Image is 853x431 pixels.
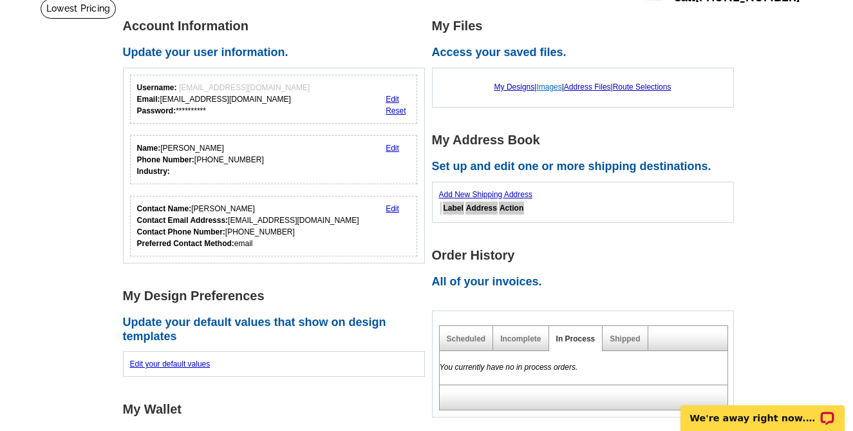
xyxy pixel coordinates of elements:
th: Action [499,202,524,215]
a: Route Selections [613,82,671,91]
a: Edit [386,144,399,153]
a: Reset [386,106,406,115]
strong: Phone Number: [137,155,194,164]
h2: All of your invoices. [432,275,741,289]
h1: Order History [432,249,741,262]
h1: My Address Book [432,133,741,147]
strong: Contact Phone Number: [137,227,225,236]
div: Your login information. [130,75,418,124]
div: [PERSON_NAME] [EMAIL_ADDRESS][DOMAIN_NAME] [PHONE_NUMBER] email [137,203,359,249]
h2: Update your default values that show on design templates [123,316,432,343]
a: Add New Shipping Address [439,190,532,199]
em: You currently have no in process orders. [440,363,578,372]
h2: Access your saved files. [432,46,741,60]
strong: Email: [137,95,160,104]
strong: Industry: [137,167,170,176]
a: Incomplete [500,334,541,343]
strong: Preferred Contact Method: [137,239,234,248]
iframe: LiveChat chat widget [672,390,853,431]
strong: Username: [137,83,177,92]
a: Edit [386,204,399,213]
a: Edit [386,95,399,104]
strong: Name: [137,144,161,153]
span: [EMAIL_ADDRESS][DOMAIN_NAME] [179,83,310,92]
h2: Update your user information. [123,46,432,60]
th: Address [465,202,498,215]
h1: My Design Preferences [123,289,432,303]
strong: Contact Name: [137,204,192,213]
a: My Designs [494,82,535,91]
strong: Contact Email Addresss: [137,216,229,225]
a: Images [536,82,561,91]
h1: My Files [432,19,741,33]
div: | | | [439,75,727,99]
a: Edit your default values [130,359,211,369]
h1: Account Information [123,19,432,33]
h2: Set up and edit one or more shipping destinations. [432,160,741,174]
a: In Process [556,334,595,343]
a: Shipped [610,334,640,343]
div: Your personal details. [130,135,418,184]
a: Address Files [564,82,611,91]
th: Label [443,202,464,215]
div: Who should we contact regarding order issues? [130,196,418,256]
h1: My Wallet [123,403,432,416]
strong: Password: [137,106,176,115]
a: Scheduled [447,334,486,343]
div: [PERSON_NAME] [PHONE_NUMBER] [137,142,264,177]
